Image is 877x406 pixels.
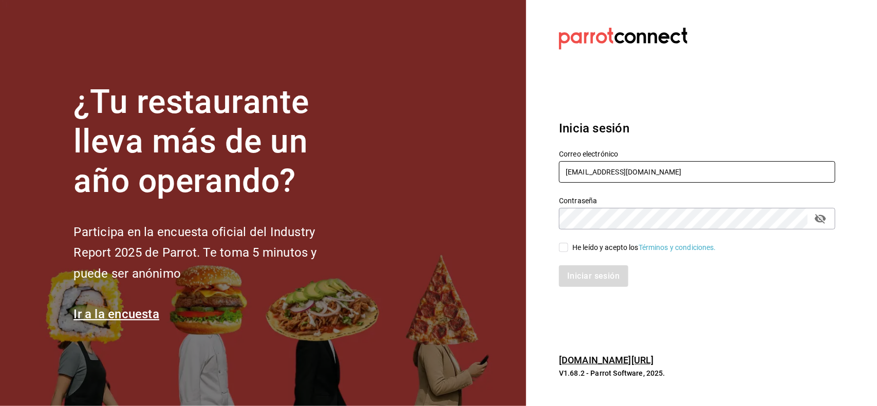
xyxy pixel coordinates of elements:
[559,355,654,365] a: [DOMAIN_NAME][URL]
[639,243,716,252] a: Términos y condiciones.
[73,307,159,321] a: Ir a la encuesta
[559,198,835,205] label: Contraseña
[73,222,351,284] h2: Participa en la encuesta oficial del Industry Report 2025 de Parrot. Te toma 5 minutos y puede se...
[559,161,835,183] input: Ingresa tu correo electrónico
[73,83,351,201] h1: ¿Tu restaurante lleva más de un año operando?
[559,151,835,158] label: Correo electrónico
[559,368,835,378] p: V1.68.2 - Parrot Software, 2025.
[812,210,829,227] button: passwordField
[572,242,716,253] div: He leído y acepto los
[559,119,835,138] h3: Inicia sesión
